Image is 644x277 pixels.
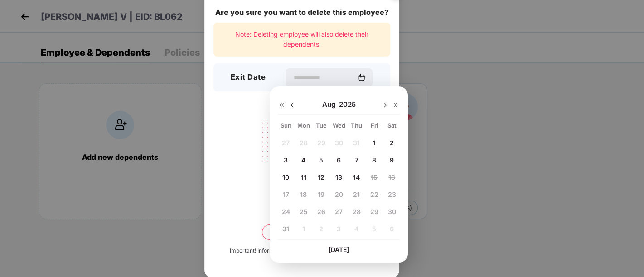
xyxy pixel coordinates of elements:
[262,224,342,240] button: Delete permanently
[231,72,266,83] h3: Exit Date
[213,23,390,57] div: Note: Deleting employee will also delete their dependents.
[335,173,342,181] span: 13
[366,121,382,129] div: Fri
[295,121,311,129] div: Mon
[339,100,356,109] span: 2025
[313,121,329,129] div: Tue
[301,173,306,181] span: 11
[349,121,364,129] div: Thu
[355,156,358,164] span: 7
[384,121,400,129] div: Sat
[337,156,341,164] span: 6
[301,156,305,164] span: 4
[392,101,400,109] img: svg+xml;base64,PHN2ZyB4bWxucz0iaHR0cDovL3d3dy53My5vcmcvMjAwMC9zdmciIHdpZHRoPSIxNiIgaGVpZ2h0PSIxNi...
[373,139,376,147] span: 1
[319,156,323,164] span: 5
[322,100,339,109] span: Aug
[372,156,376,164] span: 8
[251,117,353,187] img: svg+xml;base64,PHN2ZyB4bWxucz0iaHR0cDovL3d3dy53My5vcmcvMjAwMC9zdmciIHdpZHRoPSIyMjQiIGhlaWdodD0iMT...
[390,139,394,147] span: 2
[289,101,296,109] img: svg+xml;base64,PHN2ZyBpZD0iRHJvcGRvd24tMzJ4MzIiIHhtbG5zPSJodHRwOi8vd3d3LnczLm9yZy8yMDAwL3N2ZyIgd2...
[230,247,374,255] div: Important! Information once deleted, can’t be recovered.
[329,246,349,253] span: [DATE]
[284,156,288,164] span: 3
[282,173,289,181] span: 10
[353,173,360,181] span: 14
[318,173,324,181] span: 12
[278,121,294,129] div: Sun
[358,74,365,81] img: svg+xml;base64,PHN2ZyBpZD0iQ2FsZW5kYXItMzJ4MzIiIHhtbG5zPSJodHRwOi8vd3d3LnczLm9yZy8yMDAwL3N2ZyIgd2...
[331,121,347,129] div: Wed
[278,101,285,109] img: svg+xml;base64,PHN2ZyB4bWxucz0iaHR0cDovL3d3dy53My5vcmcvMjAwMC9zdmciIHdpZHRoPSIxNiIgaGVpZ2h0PSIxNi...
[390,156,394,164] span: 9
[213,7,390,18] div: Are you sure you want to delete this employee?
[382,101,389,109] img: svg+xml;base64,PHN2ZyBpZD0iRHJvcGRvd24tMzJ4MzIiIHhtbG5zPSJodHRwOi8vd3d3LnczLm9yZy8yMDAwL3N2ZyIgd2...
